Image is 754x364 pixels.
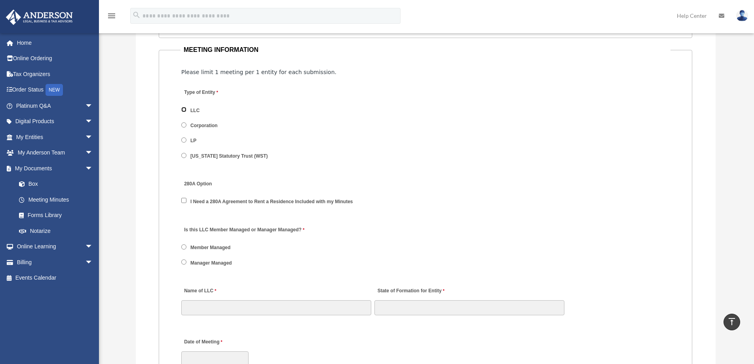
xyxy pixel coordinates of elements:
[724,314,740,330] a: vertical_align_top
[85,114,101,130] span: arrow_drop_down
[6,254,105,270] a: Billingarrow_drop_down
[46,84,63,96] div: NEW
[6,160,105,176] a: My Documentsarrow_drop_down
[85,129,101,145] span: arrow_drop_down
[85,254,101,271] span: arrow_drop_down
[11,192,101,208] a: Meeting Minutes
[180,44,670,55] legend: MEETING INFORMATION
[188,198,356,206] label: I Need a 280A Agreement to Rent a Residence Included with my Minutes
[374,286,446,297] label: State of Formation for Entity
[11,223,105,239] a: Notarize
[727,317,737,326] i: vertical_align_top
[188,152,271,160] label: [US_STATE] Statutory Trust (WST)
[11,176,105,192] a: Box
[736,10,748,21] img: User Pic
[107,14,116,21] a: menu
[188,137,199,145] label: LP
[188,259,235,267] label: Manager Managed
[85,239,101,255] span: arrow_drop_down
[6,239,105,255] a: Online Learningarrow_drop_down
[181,337,256,348] label: Date of Meeting
[6,270,105,286] a: Events Calendar
[132,11,141,19] i: search
[181,88,256,98] label: Type of Entity
[6,82,105,98] a: Order StatusNEW
[6,114,105,130] a: Digital Productsarrow_drop_down
[181,179,256,190] label: 280A Option
[6,98,105,114] a: Platinum Q&Aarrow_drop_down
[6,145,105,161] a: My Anderson Teamarrow_drop_down
[188,244,234,252] label: Member Managed
[6,51,105,67] a: Online Ordering
[6,129,105,145] a: My Entitiesarrow_drop_down
[11,208,105,223] a: Forms Library
[188,107,203,114] label: LLC
[85,145,101,161] span: arrow_drop_down
[85,98,101,114] span: arrow_drop_down
[181,225,306,235] label: Is this LLC Member Managed or Manager Managed?
[188,122,220,130] label: Corporation
[85,160,101,177] span: arrow_drop_down
[6,66,105,82] a: Tax Organizers
[6,35,105,51] a: Home
[181,69,336,75] span: Please limit 1 meeting per 1 entity for each submission.
[181,286,218,297] label: Name of LLC
[107,11,116,21] i: menu
[4,10,75,25] img: Anderson Advisors Platinum Portal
